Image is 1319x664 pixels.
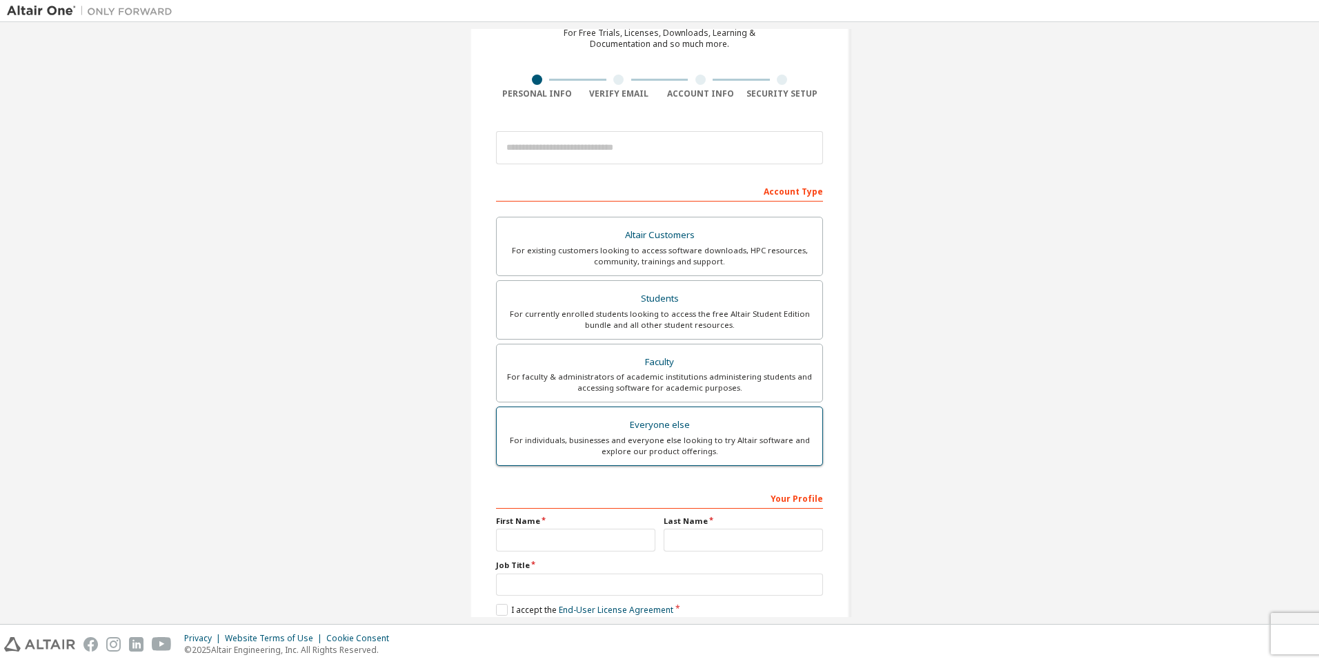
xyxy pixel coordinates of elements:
[742,88,824,99] div: Security Setup
[7,4,179,18] img: Altair One
[496,516,655,527] label: First Name
[184,644,397,656] p: © 2025 Altair Engineering, Inc. All Rights Reserved.
[106,637,121,652] img: instagram.svg
[505,416,814,435] div: Everyone else
[83,637,98,652] img: facebook.svg
[564,28,755,50] div: For Free Trials, Licenses, Downloads, Learning & Documentation and so much more.
[505,289,814,309] div: Students
[496,560,823,571] label: Job Title
[496,179,823,202] div: Account Type
[578,88,660,99] div: Verify Email
[505,435,814,457] div: For individuals, businesses and everyone else looking to try Altair software and explore our prod...
[152,637,172,652] img: youtube.svg
[505,226,814,245] div: Altair Customers
[4,637,75,652] img: altair_logo.svg
[496,88,578,99] div: Personal Info
[225,633,326,644] div: Website Terms of Use
[129,637,143,652] img: linkedin.svg
[505,371,814,393] div: For faculty & administrators of academic institutions administering students and accessing softwa...
[659,88,742,99] div: Account Info
[505,245,814,267] div: For existing customers looking to access software downloads, HPC resources, community, trainings ...
[326,633,397,644] div: Cookie Consent
[496,604,673,616] label: I accept the
[184,633,225,644] div: Privacy
[559,604,673,616] a: End-User License Agreement
[505,353,814,372] div: Faculty
[664,516,823,527] label: Last Name
[505,309,814,331] div: For currently enrolled students looking to access the free Altair Student Edition bundle and all ...
[496,487,823,509] div: Your Profile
